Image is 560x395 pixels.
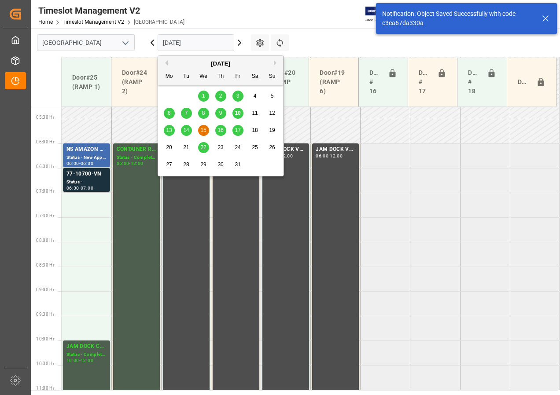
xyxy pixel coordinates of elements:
span: 26 [269,144,275,150]
div: Choose Thursday, October 9th, 2025 [215,108,226,119]
div: Choose Saturday, October 25th, 2025 [250,142,261,153]
span: 17 [235,127,240,133]
div: 12:00 [81,358,93,362]
div: Notification: Object Saved Successfully with code c3ea67da330a [382,9,534,28]
div: Door#20 (RAMP 5) [267,65,302,99]
button: open menu [118,36,132,50]
div: Status - Completed [66,351,107,358]
div: Choose Thursday, October 2nd, 2025 [215,91,226,102]
div: 06:00 [316,154,328,158]
span: 08:00 Hr [36,238,54,243]
div: JAM DOCK VOLUME CONTROL [316,145,355,154]
div: Choose Saturday, October 18th, 2025 [250,125,261,136]
div: CONTAINER RESERVED [117,145,156,154]
div: - [79,358,81,362]
div: Door#19 (RAMP 6) [316,65,351,99]
span: 06:30 Hr [36,164,54,169]
div: 12:00 [330,154,343,158]
span: 18 [252,127,258,133]
div: Fr [232,71,243,82]
div: Door#25 (RAMP 1) [69,69,104,95]
div: Choose Saturday, October 4th, 2025 [250,91,261,102]
div: Choose Friday, October 17th, 2025 [232,125,243,136]
div: Choose Wednesday, October 15th, 2025 [198,125,209,136]
span: 21 [183,144,189,150]
div: Choose Sunday, October 5th, 2025 [267,91,278,102]
a: Home [38,19,53,25]
span: 27 [166,161,172,168]
div: 06:30 [81,161,93,165]
div: Choose Monday, October 20th, 2025 [164,142,175,153]
div: Choose Friday, October 24th, 2025 [232,142,243,153]
span: 24 [235,144,240,150]
div: Choose Thursday, October 23rd, 2025 [215,142,226,153]
div: - [129,161,130,165]
div: Choose Tuesday, October 28th, 2025 [181,159,192,170]
div: Timeslot Management V2 [38,4,184,17]
div: Tu [181,71,192,82]
span: 09:30 Hr [36,312,54,317]
div: Choose Thursday, October 16th, 2025 [215,125,226,136]
div: NS AMAZON RETURNS [66,145,107,154]
div: Choose Friday, October 3rd, 2025 [232,91,243,102]
span: 20 [166,144,172,150]
span: 11:00 Hr [36,386,54,391]
div: - [328,154,330,158]
span: 5 [271,93,274,99]
span: 22 [200,144,206,150]
span: 07:30 Hr [36,213,54,218]
span: 1 [202,93,205,99]
span: 6 [168,110,171,116]
div: Status - New Appointment [66,154,107,161]
div: Su [267,71,278,82]
div: [DATE] [158,59,283,68]
div: Status - [66,179,107,186]
input: DD-MM-YYYY [158,34,234,51]
span: 19 [269,127,275,133]
div: 12:00 [280,154,293,158]
span: 28 [183,161,189,168]
span: 10 [235,110,240,116]
div: Choose Sunday, October 19th, 2025 [267,125,278,136]
div: Choose Wednesday, October 1st, 2025 [198,91,209,102]
span: 31 [235,161,240,168]
div: Choose Wednesday, October 8th, 2025 [198,108,209,119]
div: Choose Friday, October 10th, 2025 [232,108,243,119]
span: 07:00 Hr [36,189,54,194]
div: Choose Monday, October 13th, 2025 [164,125,175,136]
div: Choose Tuesday, October 7th, 2025 [181,108,192,119]
div: 06:00 [117,161,129,165]
div: Sa [250,71,261,82]
span: 06:00 Hr [36,139,54,144]
a: Timeslot Management V2 [63,19,124,25]
div: Mo [164,71,175,82]
div: Doors # 16 [366,65,384,99]
div: 12:00 [131,161,144,165]
button: Previous Month [162,60,168,66]
span: 29 [200,161,206,168]
span: 9 [219,110,222,116]
div: 06:30 [66,186,79,190]
input: Type to search/select [37,34,135,51]
div: Choose Monday, October 27th, 2025 [164,159,175,170]
div: Th [215,71,226,82]
span: 2 [219,93,222,99]
div: Choose Wednesday, October 29th, 2025 [198,159,209,170]
div: month 2025-10 [161,88,281,173]
span: 8 [202,110,205,116]
div: 06:00 [66,161,79,165]
img: Exertis%20JAM%20-%20Email%20Logo.jpg_1722504956.jpg [365,7,396,22]
div: Doors # 18 [464,65,483,99]
span: 30 [217,161,223,168]
span: 7 [185,110,188,116]
span: 13 [166,127,172,133]
span: 10:30 Hr [36,361,54,366]
div: JAM DOCK VOLUME CONTROL [266,145,306,154]
span: 16 [217,127,223,133]
div: Doors # 17 [415,65,434,99]
div: Status - Completed [117,154,156,161]
div: 77-10700-VN [66,170,107,179]
span: 4 [254,93,257,99]
div: 10:00 [66,358,79,362]
span: 14 [183,127,189,133]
